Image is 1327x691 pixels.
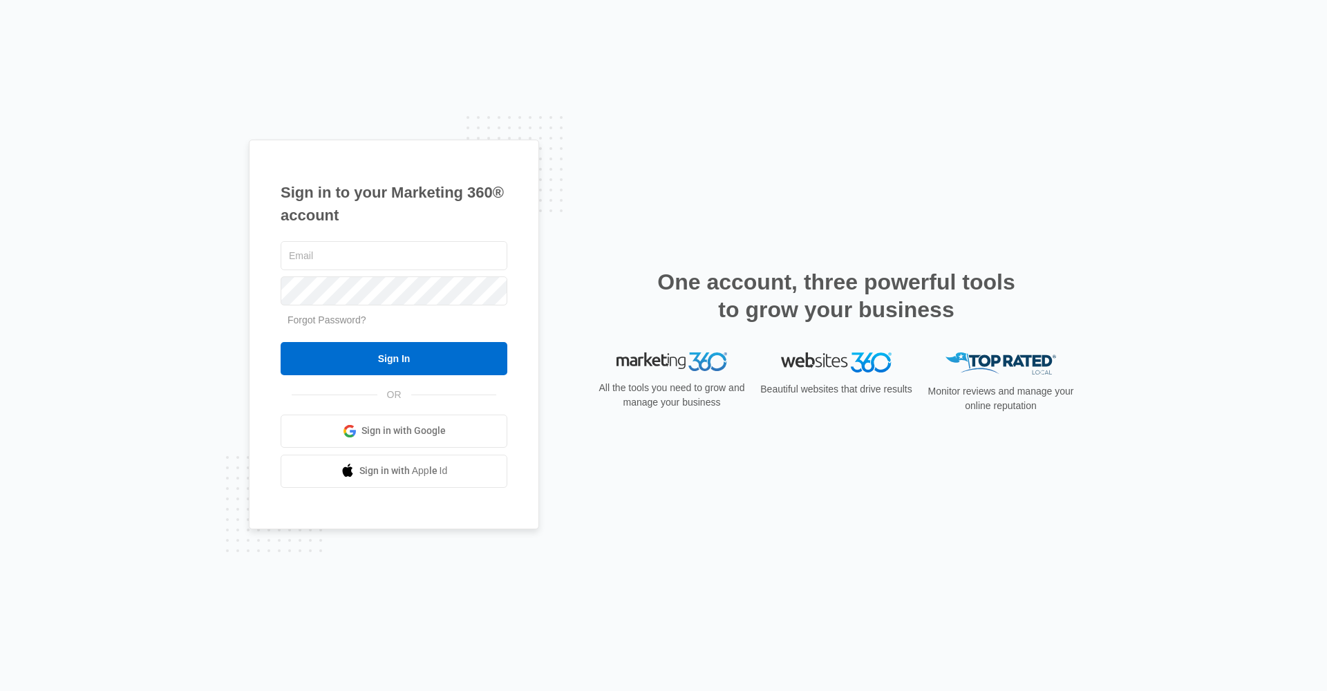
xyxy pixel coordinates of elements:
[281,455,507,488] a: Sign in with Apple Id
[359,464,448,478] span: Sign in with Apple Id
[281,181,507,227] h1: Sign in to your Marketing 360® account
[281,415,507,448] a: Sign in with Google
[653,268,1019,323] h2: One account, three powerful tools to grow your business
[361,424,446,438] span: Sign in with Google
[281,342,507,375] input: Sign In
[617,352,727,372] img: Marketing 360
[281,241,507,270] input: Email
[377,388,411,402] span: OR
[759,382,914,397] p: Beautiful websites that drive results
[945,352,1056,375] img: Top Rated Local
[923,384,1078,413] p: Monitor reviews and manage your online reputation
[594,381,749,410] p: All the tools you need to grow and manage your business
[288,314,366,325] a: Forgot Password?
[781,352,892,372] img: Websites 360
